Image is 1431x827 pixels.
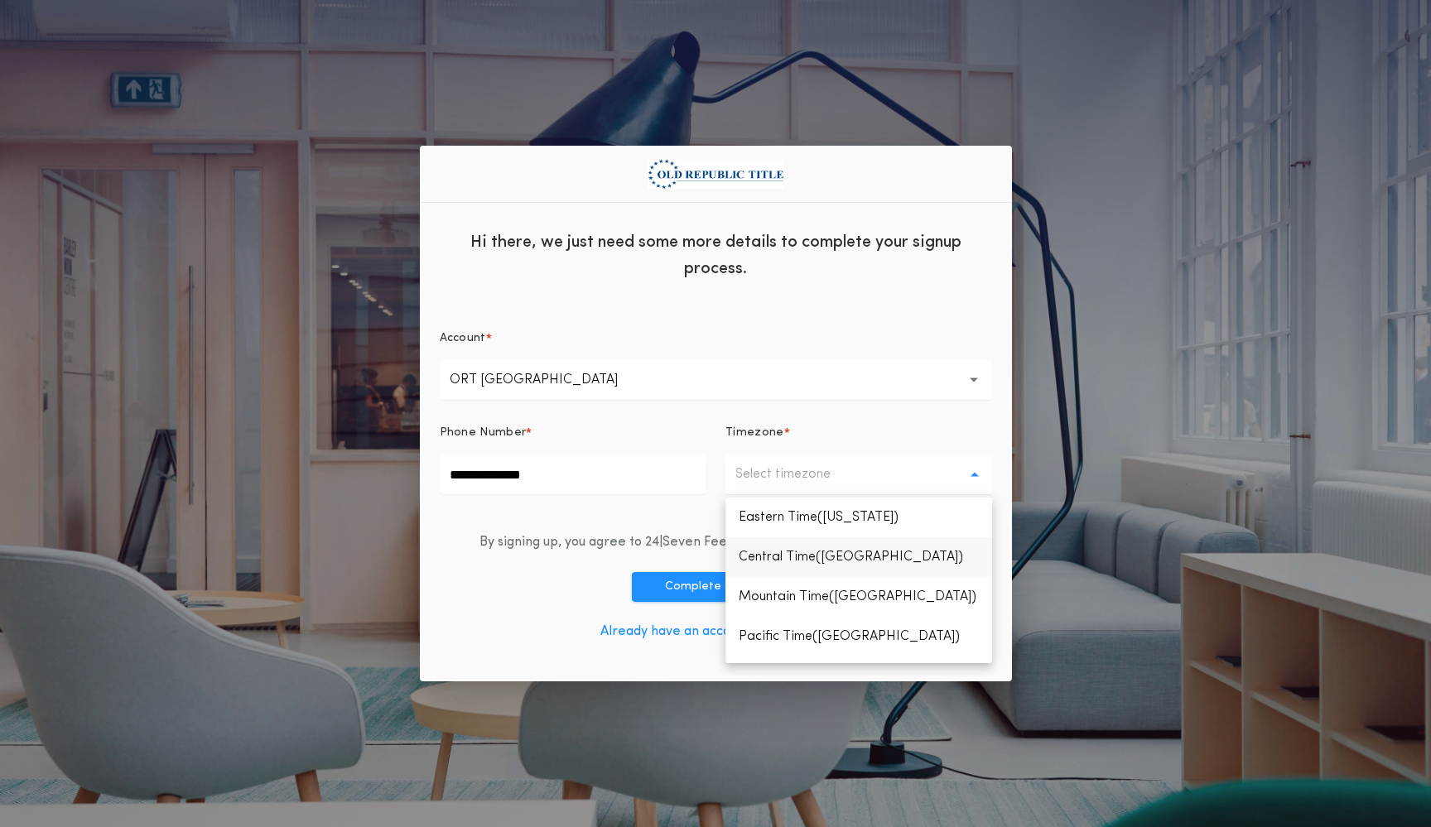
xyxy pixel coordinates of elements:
input: Phone Number* [440,454,706,494]
button: Select timezone [725,454,992,494]
p: Eastern Time([US_STATE]) [725,498,992,537]
button: Complete Sign Up [632,572,799,602]
p: Phone Number [440,425,527,441]
p: Timezone [725,425,784,441]
p: ORT [GEOGRAPHIC_DATA] [450,370,644,390]
p: Select timezone [735,464,857,484]
ul: Select timezone [725,498,992,663]
img: org logo [648,159,783,189]
button: ORT [GEOGRAPHIC_DATA] [440,360,992,400]
div: By signing up, you agree to 24|Seven Fees and [479,532,952,552]
p: Account [440,330,486,347]
a: Already have an account? Log in here. [600,625,831,638]
p: Mountain Time([GEOGRAPHIC_DATA]) [725,577,992,617]
p: Pacific Time([GEOGRAPHIC_DATA]) [725,617,992,656]
p: Central Time([GEOGRAPHIC_DATA]) [725,537,992,577]
p: [US_STATE] Time([GEOGRAPHIC_DATA]) [725,656,992,716]
div: Hi there, we just need some more details to complete your signup process. [420,216,1012,291]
